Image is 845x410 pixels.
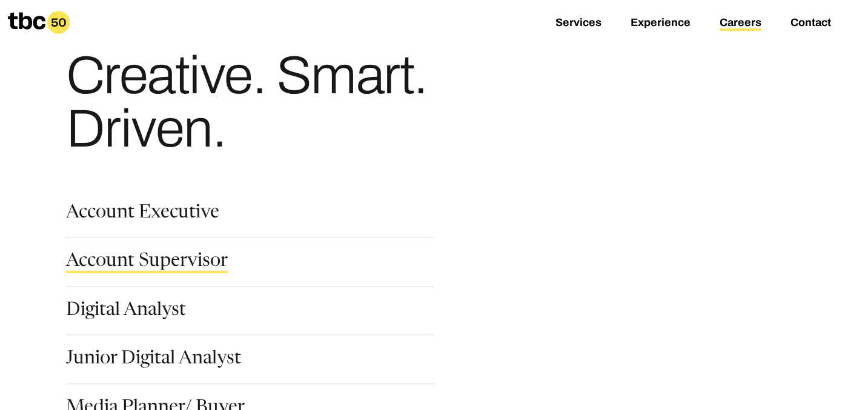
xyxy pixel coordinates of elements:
a: Experience [631,16,691,31]
a: Services [555,16,601,31]
a: Junior Digital Analyst [66,350,241,371]
a: Account Executive [66,204,219,225]
h1: Creative. Smart. Driven. [66,49,531,156]
a: Digital Analyst [66,302,186,322]
a: Careers [720,16,761,31]
a: Contact [790,16,831,31]
a: Account Supervisor [66,253,228,273]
